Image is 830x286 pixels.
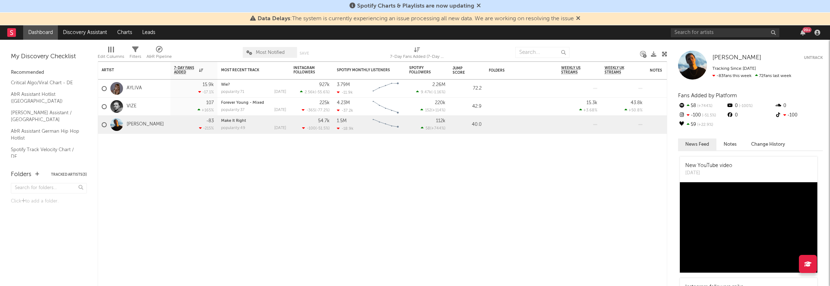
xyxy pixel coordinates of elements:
[696,123,713,127] span: +22.9 %
[11,109,80,124] a: [PERSON_NAME] Assistant / [GEOGRAPHIC_DATA]
[357,3,474,9] span: Spotify Charts & Playlists are now updating
[102,68,156,72] div: Artist
[127,121,164,128] a: [PERSON_NAME]
[390,52,444,61] div: 7-Day Fans Added (7-Day Fans Added)
[198,108,214,112] div: +165 %
[316,90,329,94] span: -55.6 %
[436,119,445,123] div: 112k
[11,183,87,193] input: Search for folders...
[416,90,445,94] div: ( )
[203,82,214,87] div: 15.9k
[130,43,141,64] div: Filters
[712,55,761,61] span: [PERSON_NAME]
[337,68,391,72] div: Spotify Monthly Listeners
[274,108,286,112] div: [DATE]
[775,101,823,111] div: 0
[489,68,543,73] div: Folders
[390,43,444,64] div: 7-Day Fans Added (7-Day Fans Added)
[712,54,761,61] a: [PERSON_NAME]
[221,108,245,112] div: popularity: 37
[696,104,712,108] span: +744 %
[305,90,315,94] span: 2.56k
[337,108,353,113] div: -37.2k
[221,68,275,72] div: Most Recent Track
[221,119,246,123] a: Make It Right
[716,138,744,150] button: Notes
[98,43,124,64] div: Edit Columns
[58,25,112,40] a: Discovery Assistant
[431,127,444,131] span: +744 %
[199,126,214,131] div: -215 %
[453,84,482,93] div: 72.2
[302,126,330,131] div: ( )
[98,52,124,61] div: Edit Columns
[147,52,172,61] div: A&R Pipeline
[586,101,597,105] div: 15.3k
[678,138,716,150] button: News Feed
[432,82,445,87] div: 2.26M
[256,50,285,55] span: Most Notified
[685,170,732,177] div: [DATE]
[221,119,286,123] div: Make It Right
[11,52,87,61] div: My Discovery Checklist
[369,98,402,116] svg: Chart title
[435,101,445,105] div: 220k
[337,119,347,123] div: 1.5M
[174,66,197,74] span: 7-Day Fans Added
[605,66,632,74] span: Weekly UK Streams
[11,146,80,161] a: Spotify Track Velocity Chart / DE
[307,127,316,131] span: -100
[477,3,481,9] span: Dismiss
[409,66,435,74] div: Spotify Followers
[274,90,286,94] div: [DATE]
[369,116,402,134] svg: Chart title
[678,93,737,98] span: Fans Added by Platform
[738,104,753,108] span: -100 %
[337,90,353,95] div: -11.9k
[302,108,330,112] div: ( )
[206,119,214,123] div: -83
[221,101,264,105] a: Forever Young - Mixed
[712,74,791,78] span: 72 fans last week
[671,28,779,37] input: Search for artists
[11,127,80,142] a: A&R Assistant German Hip Hop Hotlist
[112,25,137,40] a: Charts
[316,108,329,112] span: -77.2 %
[803,27,812,33] div: 99 +
[804,54,823,61] button: Untrack
[221,83,230,87] a: Wie?
[712,74,751,78] span: -83 fans this week
[453,120,482,129] div: 40.0
[11,68,87,77] div: Recommended
[137,25,160,40] a: Leads
[127,85,142,91] a: AYLIVA
[306,108,315,112] span: -365
[51,173,87,176] button: Tracked Artists(3)
[425,127,430,131] span: 58
[221,90,244,94] div: popularity: 71
[319,82,330,87] div: 927k
[425,108,431,112] span: 152
[701,114,716,118] span: -51.5 %
[678,120,726,129] div: 59
[337,101,350,105] div: 4.23M
[420,108,445,112] div: ( )
[678,111,726,120] div: -100
[127,103,136,110] a: VIZE
[300,51,309,55] button: Save
[650,68,722,73] div: Notes
[130,52,141,61] div: Filters
[319,101,330,105] div: 225k
[744,138,792,150] button: Change History
[561,66,586,74] span: Weekly US Streams
[576,16,580,22] span: Dismiss
[726,101,774,111] div: 0
[712,67,756,71] span: Tracking Since: [DATE]
[775,111,823,120] div: -100
[453,102,482,111] div: 42.9
[221,101,286,105] div: Forever Young - Mixed
[685,162,732,170] div: New YouTube video
[421,126,445,131] div: ( )
[432,108,444,112] span: +114 %
[800,30,805,35] button: 99+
